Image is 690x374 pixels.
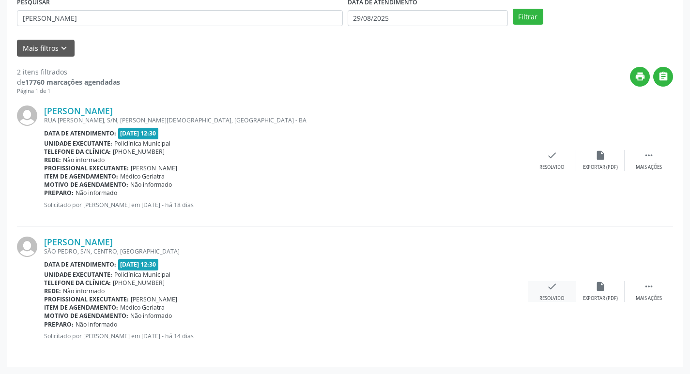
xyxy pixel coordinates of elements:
[17,237,37,257] img: img
[114,139,170,148] span: Policlínica Municipal
[44,332,528,340] p: Solicitado por [PERSON_NAME] em [DATE] - há 14 dias
[63,287,105,295] span: Não informado
[44,139,112,148] b: Unidade executante:
[44,189,74,197] b: Preparo:
[44,129,116,137] b: Data de atendimento:
[120,172,165,180] span: Médico Geriatra
[44,320,74,329] b: Preparo:
[44,156,61,164] b: Rede:
[44,287,61,295] b: Rede:
[44,270,112,279] b: Unidade executante:
[76,320,117,329] span: Não informado
[348,10,508,27] input: Selecione um intervalo
[25,77,120,87] strong: 17760 marcações agendadas
[653,67,673,87] button: 
[539,295,564,302] div: Resolvido
[44,312,128,320] b: Motivo de agendamento:
[44,237,113,247] a: [PERSON_NAME]
[118,259,159,270] span: [DATE] 12:30
[113,279,165,287] span: [PHONE_NUMBER]
[44,180,128,189] b: Motivo de agendamento:
[635,71,645,82] i: print
[583,164,618,171] div: Exportar (PDF)
[547,150,557,161] i: check
[130,180,172,189] span: Não informado
[44,148,111,156] b: Telefone da clínica:
[17,87,120,95] div: Página 1 de 1
[131,164,177,172] span: [PERSON_NAME]
[17,67,120,77] div: 2 itens filtrados
[539,164,564,171] div: Resolvido
[17,77,120,87] div: de
[17,105,37,126] img: img
[118,128,159,139] span: [DATE] 12:30
[547,281,557,292] i: check
[595,281,606,292] i: insert_drive_file
[44,279,111,287] b: Telefone da clínica:
[630,67,650,87] button: print
[131,295,177,303] span: [PERSON_NAME]
[17,40,75,57] button: Mais filtroskeyboard_arrow_down
[59,43,69,54] i: keyboard_arrow_down
[636,295,662,302] div: Mais ações
[17,10,343,27] input: Nome, CNS
[636,164,662,171] div: Mais ações
[44,295,129,303] b: Profissional executante:
[130,312,172,320] span: Não informado
[114,270,170,279] span: Policlínica Municipal
[44,172,118,180] b: Item de agendamento:
[595,150,606,161] i: insert_drive_file
[513,9,543,25] button: Filtrar
[583,295,618,302] div: Exportar (PDF)
[113,148,165,156] span: [PHONE_NUMBER]
[120,303,165,312] span: Médico Geriatra
[44,105,113,116] a: [PERSON_NAME]
[644,150,654,161] i: 
[76,189,117,197] span: Não informado
[44,303,118,312] b: Item de agendamento:
[44,247,528,255] div: SÃO PEDRO, S/N, CENTRO, [GEOGRAPHIC_DATA]
[44,116,528,124] div: RUA [PERSON_NAME], S/N, [PERSON_NAME][DEMOGRAPHIC_DATA], [GEOGRAPHIC_DATA] - BA
[44,164,129,172] b: Profissional executante:
[44,201,528,209] p: Solicitado por [PERSON_NAME] em [DATE] - há 18 dias
[658,71,669,82] i: 
[44,260,116,269] b: Data de atendimento:
[63,156,105,164] span: Não informado
[644,281,654,292] i: 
